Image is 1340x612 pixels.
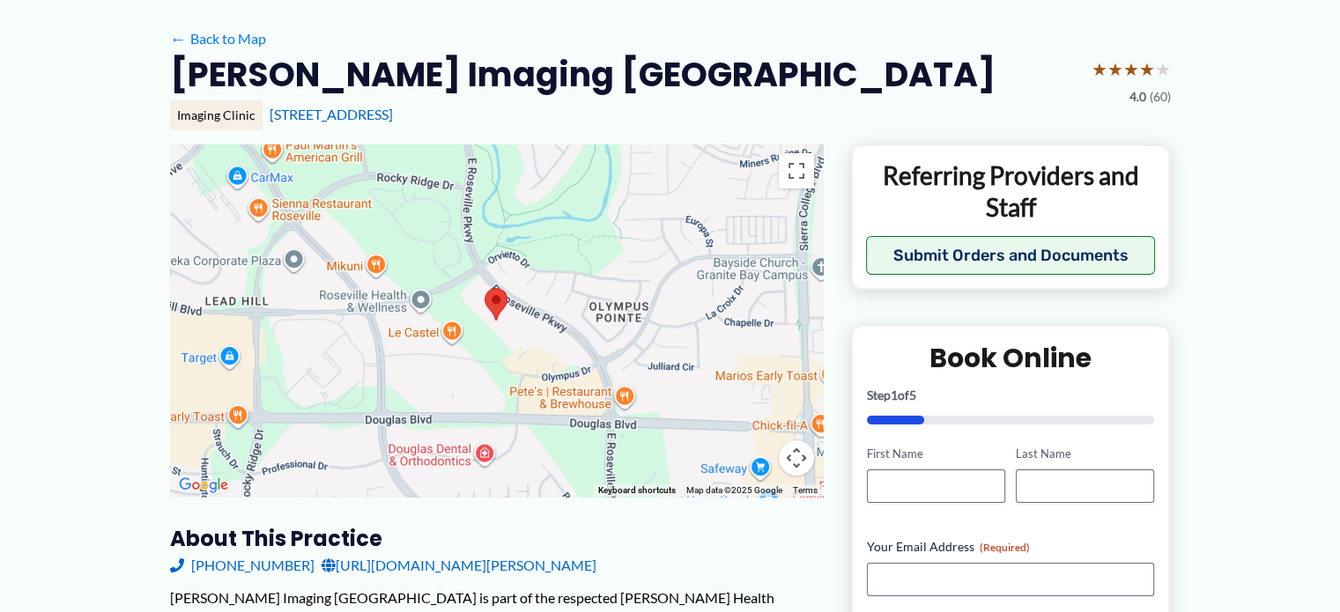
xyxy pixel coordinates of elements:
[170,552,315,579] a: [PHONE_NUMBER]
[867,446,1005,462] label: First Name
[980,541,1030,554] span: (Required)
[686,485,782,495] span: Map data ©2025 Google
[322,552,596,579] a: [URL][DOMAIN_NAME][PERSON_NAME]
[598,484,676,497] button: Keyboard shortcuts
[1155,53,1171,85] span: ★
[170,30,187,47] span: ←
[891,387,898,402] span: 1
[867,538,1155,556] label: Your Email Address
[170,26,266,52] a: ←Back to Map
[1139,53,1155,85] span: ★
[1123,53,1139,85] span: ★
[866,159,1156,224] p: Referring Providers and Staff
[170,100,263,130] div: Imaging Clinic
[909,387,916,402] span: 5
[866,236,1156,275] button: Submit Orders and Documents
[867,389,1155,402] p: Step of
[793,485,818,495] a: Terms (opens in new tab)
[170,53,996,96] h2: [PERSON_NAME] Imaging [GEOGRAPHIC_DATA]
[1107,53,1123,85] span: ★
[779,153,814,188] button: Toggle fullscreen view
[779,440,814,476] button: Map camera controls
[1129,85,1146,108] span: 4.0
[170,525,823,552] h3: About this practice
[1150,85,1171,108] span: (60)
[174,474,233,497] img: Google
[1016,446,1154,462] label: Last Name
[174,474,233,497] a: Open this area in Google Maps (opens a new window)
[867,341,1155,375] h2: Book Online
[1092,53,1107,85] span: ★
[270,106,393,122] a: [STREET_ADDRESS]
